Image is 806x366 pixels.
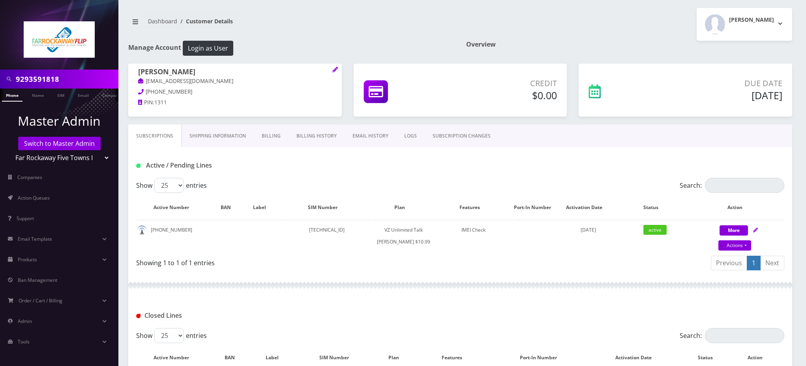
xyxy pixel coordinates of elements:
th: BAN: activate to sort column ascending [214,196,245,219]
h1: Closed Lines [136,312,344,319]
span: Support [17,215,34,222]
div: Showing 1 to 1 of 1 entries [136,255,454,268]
p: Credit [449,77,557,89]
a: Subscriptions [128,125,182,147]
label: Show entries [136,328,207,343]
th: Action: activate to sort column ascending [694,196,784,219]
img: Far Rockaway Five Towns Flip [24,21,95,58]
th: SIM Number: activate to sort column ascending [281,196,372,219]
th: Port-In Number: activate to sort column ascending [513,196,560,219]
select: Showentries [154,328,184,343]
h1: Manage Account [128,41,454,56]
label: Search: [680,178,784,193]
a: LOGS [396,125,425,147]
span: Ban Management [18,277,57,283]
td: [TECHNICAL_ID] [281,220,372,252]
span: active [643,225,667,235]
th: Active Number: activate to sort column ascending [137,196,214,219]
a: Name [28,89,48,101]
h5: $0.00 [449,89,557,101]
img: default.png [137,225,147,235]
label: Search: [680,328,784,343]
h5: [DATE] [657,89,782,101]
span: Tools [18,338,30,345]
a: Previous [711,256,747,270]
a: Login as User [181,43,233,52]
td: [PHONE_NUMBER] [137,220,214,252]
span: [DATE] [581,226,596,233]
a: Next [760,256,784,270]
span: Order / Cart / Billing [19,297,62,304]
button: [PERSON_NAME] [697,8,792,41]
span: 1311 [154,99,167,106]
th: Label: activate to sort column ascending [246,196,281,219]
a: Shipping Information [182,125,254,147]
a: EMAIL HISTORY [345,125,396,147]
img: Active / Pending Lines [136,164,141,168]
span: Admin [18,318,32,324]
a: Billing History [289,125,345,147]
a: SIM [53,89,68,101]
span: Products [18,256,37,263]
a: Email [74,89,93,101]
th: Status: activate to sort column ascending [617,196,693,219]
a: [EMAIL_ADDRESS][DOMAIN_NAME] [138,77,233,85]
li: Customer Details [177,17,233,25]
a: SUBSCRIPTION CHANGES [425,125,499,147]
img: Closed Lines [136,314,141,318]
input: Search: [705,178,784,193]
h1: Overview [466,41,792,48]
a: Actions [718,240,751,251]
td: VZ Unlimited Talk [PERSON_NAME] $10.99 [373,220,434,252]
input: Search in Company [16,72,116,87]
a: PIN: [138,99,154,107]
h2: [PERSON_NAME] [729,17,774,23]
a: Billing [254,125,289,147]
a: Switch to Master Admin [18,137,101,150]
p: Due Date [657,77,782,89]
nav: breadcrumb [128,13,454,36]
h1: Active / Pending Lines [136,162,344,169]
h1: [PERSON_NAME] [138,68,332,77]
th: Plan: activate to sort column ascending [373,196,434,219]
div: IMEI Check [435,224,512,236]
button: More [720,225,748,236]
a: Phone [2,89,22,102]
button: Login as User [183,41,233,56]
input: Search: [705,328,784,343]
th: Activation Date: activate to sort column ascending [560,196,615,219]
select: Showentries [154,178,184,193]
th: Features: activate to sort column ascending [435,196,512,219]
span: Action Queues [18,194,50,201]
span: Email Template [18,236,52,242]
a: 1 [747,256,761,270]
span: Companies [17,174,42,181]
a: Dashboard [148,17,177,25]
a: Company [98,89,125,101]
span: [PHONE_NUMBER] [146,88,192,95]
label: Show entries [136,178,207,193]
